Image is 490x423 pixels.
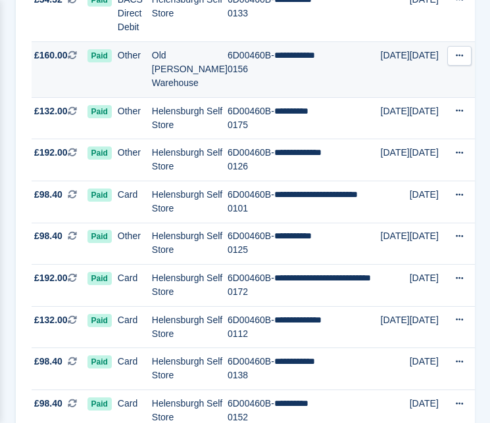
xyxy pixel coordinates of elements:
span: £132.00 [34,313,68,327]
td: 6D00460B-0112 [228,306,274,348]
span: Paid [87,355,112,368]
td: Helensburgh Self Store [152,97,228,139]
span: £98.40 [34,188,62,202]
span: £160.00 [34,49,68,62]
span: Paid [87,105,112,118]
td: Old [PERSON_NAME] Warehouse [152,42,228,98]
td: 6D00460B-0138 [228,348,274,390]
td: 6D00460B-0156 [228,42,274,98]
td: [DATE] [410,139,447,181]
td: 6D00460B-0101 [228,181,274,223]
span: £98.40 [34,397,62,411]
td: [DATE] [381,139,410,181]
td: [DATE] [410,97,447,139]
td: Other [118,139,152,181]
td: Helensburgh Self Store [152,181,228,223]
td: [DATE] [381,97,410,139]
span: Paid [87,230,112,243]
td: [DATE] [410,223,447,265]
span: £192.00 [34,146,68,160]
td: Other [118,223,152,265]
td: Other [118,97,152,139]
span: £98.40 [34,355,62,368]
td: Helensburgh Self Store [152,223,228,265]
td: [DATE] [410,181,447,223]
span: Paid [87,272,112,285]
span: £98.40 [34,229,62,243]
td: Other [118,42,152,98]
td: [DATE] [410,348,447,390]
td: Card [118,181,152,223]
td: 6D00460B-0172 [228,265,274,307]
td: Card [118,348,152,390]
td: Helensburgh Self Store [152,139,228,181]
span: Paid [87,397,112,411]
td: [DATE] [381,223,410,265]
td: [DATE] [410,306,447,348]
td: [DATE] [410,265,447,307]
td: [DATE] [410,42,447,98]
td: [DATE] [381,42,410,98]
span: Paid [87,146,112,160]
td: Helensburgh Self Store [152,306,228,348]
td: Card [118,265,152,307]
td: 6D00460B-0125 [228,223,274,265]
td: Helensburgh Self Store [152,265,228,307]
td: [DATE] [381,306,410,348]
td: 6D00460B-0175 [228,97,274,139]
td: 6D00460B-0126 [228,139,274,181]
span: £132.00 [34,104,68,118]
td: Card [118,306,152,348]
td: Helensburgh Self Store [152,348,228,390]
span: Paid [87,49,112,62]
span: Paid [87,189,112,202]
span: £192.00 [34,271,68,285]
span: Paid [87,314,112,327]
